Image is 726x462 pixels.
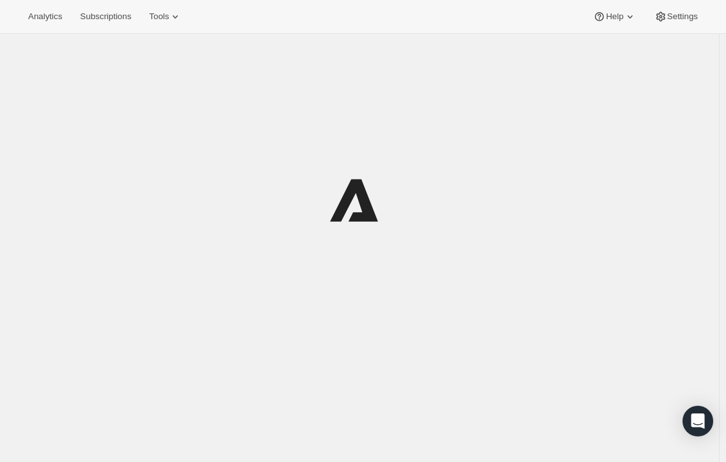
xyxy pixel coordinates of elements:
span: Help [606,12,623,22]
span: Analytics [28,12,62,22]
button: Help [585,8,643,26]
span: Subscriptions [80,12,131,22]
div: Open Intercom Messenger [683,406,713,436]
span: Settings [667,12,698,22]
button: Settings [647,8,706,26]
button: Subscriptions [72,8,139,26]
button: Analytics [20,8,70,26]
button: Tools [141,8,189,26]
span: Tools [149,12,169,22]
